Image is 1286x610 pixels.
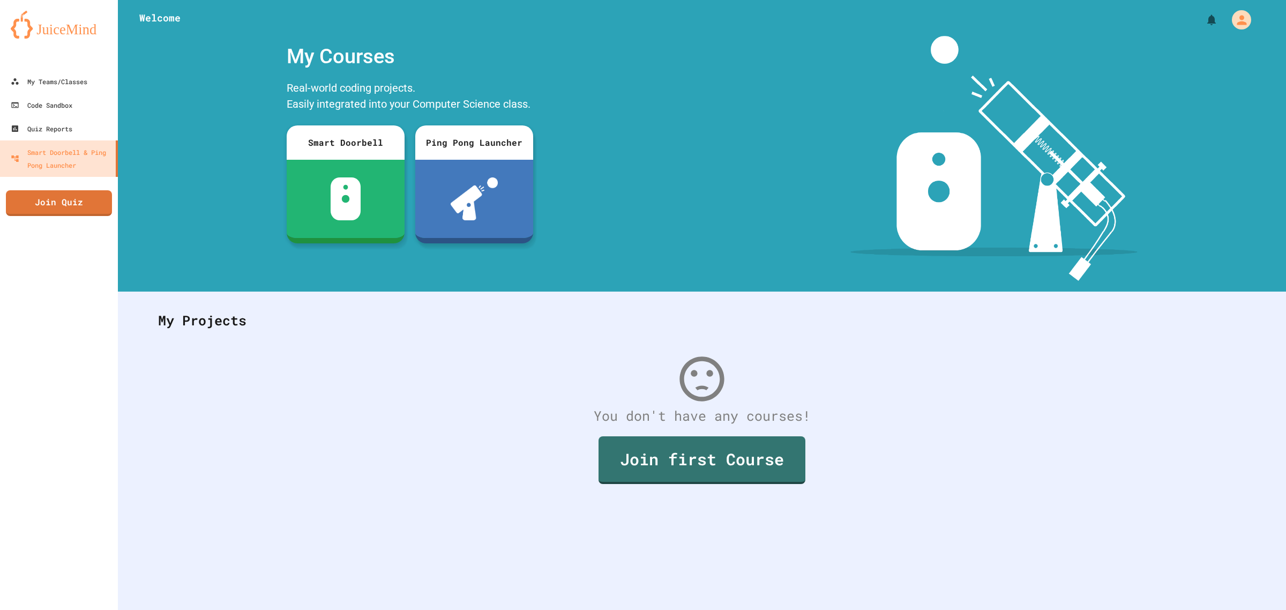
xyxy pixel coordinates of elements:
div: Code Sandbox [11,99,72,111]
div: Real-world coding projects. Easily integrated into your Computer Science class. [281,77,539,117]
a: Join Quiz [6,190,112,216]
div: Ping Pong Launcher [415,125,533,160]
div: Quiz Reports [11,122,72,135]
img: logo-orange.svg [11,11,107,39]
img: ppl-with-ball.png [451,177,498,220]
iframe: chat widget [1197,520,1275,566]
div: My Notifications [1185,11,1221,29]
div: Smart Doorbell & Ping Pong Launcher [11,146,111,172]
img: sdb-white.svg [331,177,361,220]
div: My Projects [147,300,1257,341]
div: Smart Doorbell [287,125,405,160]
iframe: chat widget [1241,567,1275,599]
a: Join first Course [599,436,805,484]
img: banner-image-my-projects.png [850,36,1138,281]
div: My Courses [281,36,539,77]
div: My Teams/Classes [11,75,87,88]
div: You don't have any courses! [147,406,1257,426]
div: My Account [1221,8,1254,32]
